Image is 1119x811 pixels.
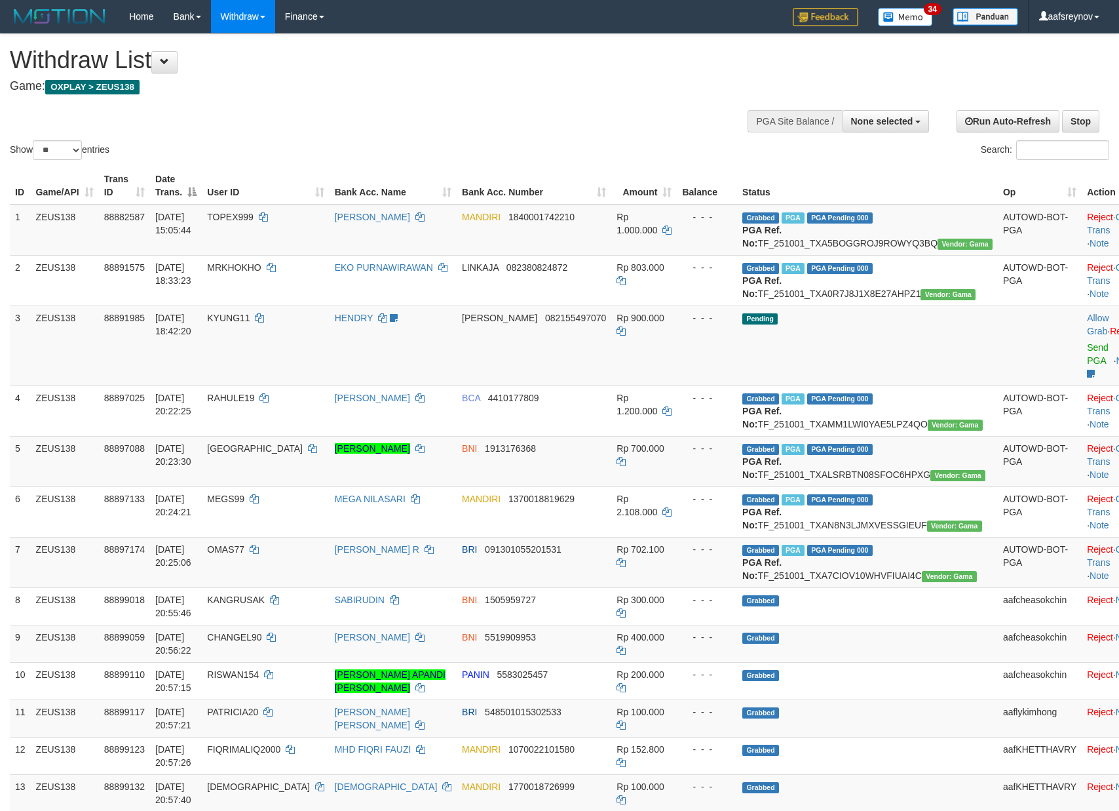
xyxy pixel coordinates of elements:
[1087,632,1113,643] a: Reject
[155,781,191,805] span: [DATE] 20:57:40
[1016,140,1109,160] input: Search:
[742,225,782,248] b: PGA Ref. No:
[807,444,873,455] span: PGA Pending
[616,744,664,755] span: Rp 152.800
[104,707,145,717] span: 88899117
[31,700,99,737] td: ZEUS138
[998,436,1082,486] td: AUTOWD-BOT-PGA
[207,669,259,680] span: RISWAN154
[10,625,31,662] td: 9
[485,707,561,717] span: Copy 548501015302533 to clipboard
[742,456,782,480] b: PGA Ref. No:
[682,593,732,606] div: - - -
[957,110,1059,132] a: Run Auto-Refresh
[682,543,732,556] div: - - -
[335,595,385,605] a: SABIRUDIN
[31,537,99,587] td: ZEUS138
[737,255,998,306] td: TF_251001_TXA0R7J8J1X8E27AHPZ1
[998,700,1082,737] td: aaflykimhong
[207,595,265,605] span: KANGRUSAK
[742,313,778,325] span: Pending
[878,8,933,26] img: Button%20Memo.svg
[10,47,733,73] h1: Withdraw List
[202,167,329,205] th: User ID: activate to sort column ascending
[104,632,145,643] span: 88899059
[508,494,575,504] span: Copy 1370018819629 to clipboard
[31,737,99,774] td: ZEUS138
[10,386,31,436] td: 4
[737,386,998,436] td: TF_251001_TXAMM1LWI0YAE5LPZ4QO
[682,780,732,793] div: - - -
[998,537,1082,587] td: AUTOWD-BOT-PGA
[682,668,732,681] div: - - -
[99,167,150,205] th: Trans ID: activate to sort column ascending
[207,632,261,643] span: CHANGEL90
[31,662,99,700] td: ZEUS138
[207,313,250,323] span: KYUNG11
[207,262,261,273] span: MRKHOKHO
[998,167,1082,205] th: Op: activate to sort column ascending
[155,212,191,235] span: [DATE] 15:05:44
[742,745,779,756] span: Grabbed
[488,393,539,403] span: Copy 4410177809 to clipboard
[104,443,145,454] span: 88897088
[462,262,499,273] span: LINKAJA
[462,313,537,323] span: [PERSON_NAME]
[104,781,145,792] span: 88899132
[1087,707,1113,717] a: Reject
[807,545,873,556] span: PGA Pending
[981,140,1109,160] label: Search:
[155,744,191,768] span: [DATE] 20:57:26
[330,167,457,205] th: Bank Acc. Name: activate to sort column ascending
[742,782,779,793] span: Grabbed
[682,743,732,756] div: - - -
[485,544,561,555] span: Copy 091301055201531 to clipboard
[616,781,664,792] span: Rp 100.000
[335,443,410,454] a: [PERSON_NAME]
[922,571,977,582] span: Vendor URL: https://trx31.1velocity.biz
[1087,744,1113,755] a: Reject
[462,544,477,555] span: BRI
[10,662,31,700] td: 10
[682,210,732,224] div: - - -
[748,110,842,132] div: PGA Site Balance /
[150,167,202,205] th: Date Trans.: activate to sort column descending
[737,167,998,205] th: Status
[742,670,779,681] span: Grabbed
[207,393,254,403] span: RAHULE19
[1087,494,1113,504] a: Reject
[10,436,31,486] td: 5
[742,212,779,224] span: Grabbed
[998,205,1082,256] td: AUTOWD-BOT-PGA
[807,212,873,224] span: PGA Pending
[207,744,280,755] span: FIQRIMALIQ2000
[1087,443,1113,454] a: Reject
[930,470,985,481] span: Vendor URL: https://trx31.1velocity.biz
[998,662,1082,700] td: aafcheasokchin
[616,669,664,680] span: Rp 200.000
[485,443,536,454] span: Copy 1913176368 to clipboard
[31,486,99,537] td: ZEUS138
[335,544,419,555] a: [PERSON_NAME] R
[33,140,82,160] select: Showentries
[155,262,191,286] span: [DATE] 18:33:23
[682,261,732,274] div: - - -
[682,391,732,405] div: - - -
[611,167,677,205] th: Amount: activate to sort column ascending
[10,306,31,386] td: 3
[335,212,410,222] a: [PERSON_NAME]
[155,494,191,517] span: [DATE] 20:24:21
[742,444,779,455] span: Grabbed
[335,393,410,403] a: [PERSON_NAME]
[335,313,373,323] a: HENDRY
[207,494,244,504] span: MEGS99
[155,632,191,656] span: [DATE] 20:56:22
[807,393,873,405] span: PGA Pending
[31,306,99,386] td: ZEUS138
[462,494,501,504] span: MANDIRI
[616,707,664,717] span: Rp 100.000
[742,707,779,719] span: Grabbed
[10,587,31,625] td: 8
[462,443,477,454] span: BNI
[1087,669,1113,680] a: Reject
